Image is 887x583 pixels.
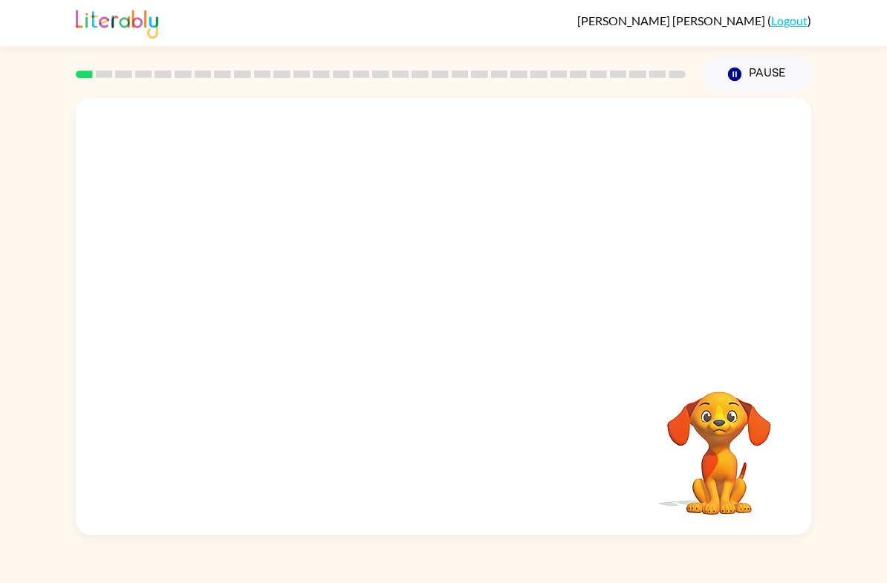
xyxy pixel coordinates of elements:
div: ( ) [577,13,811,27]
span: [PERSON_NAME] [PERSON_NAME] [577,13,767,27]
a: Logout [771,13,808,27]
video: Your browser must support playing .mp4 files to use Literably. Please try using another browser. [645,368,793,517]
img: Literably [76,6,158,39]
button: Pause [704,57,811,91]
